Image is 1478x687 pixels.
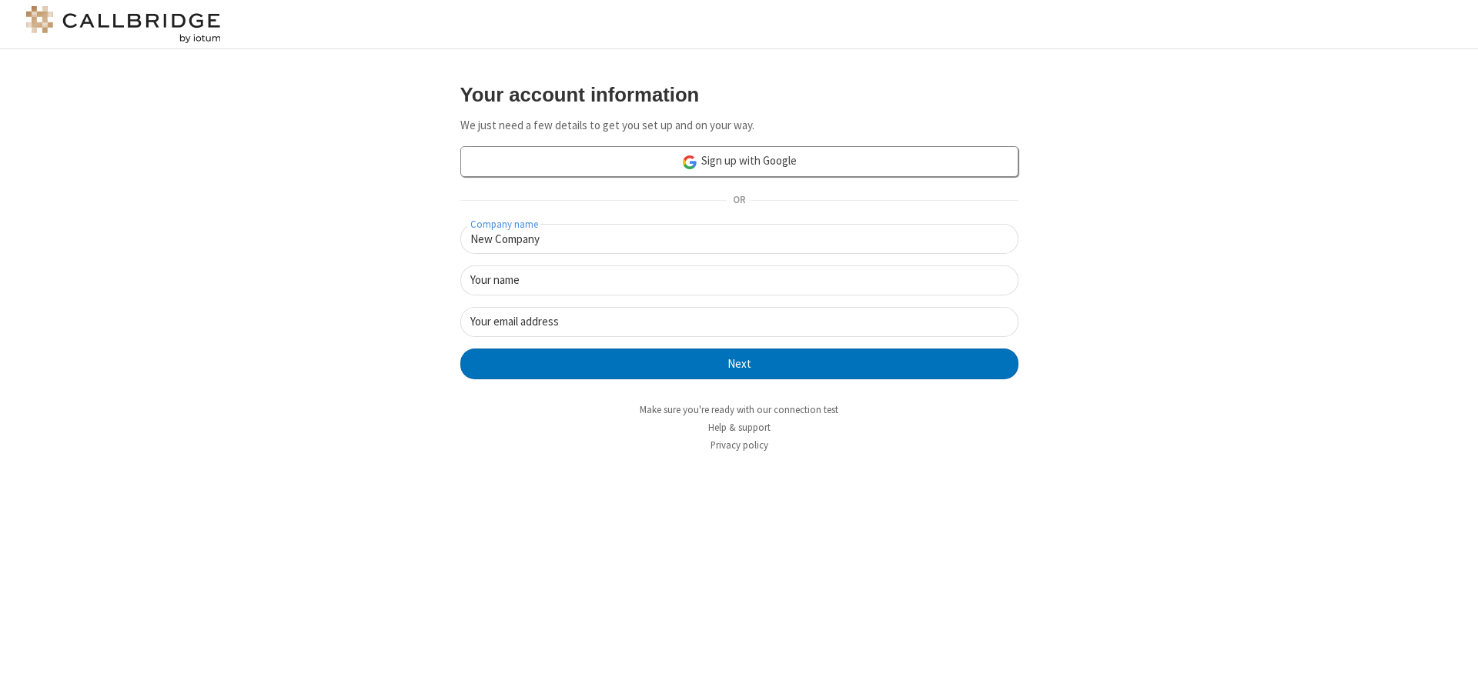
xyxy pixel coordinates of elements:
[681,154,698,171] img: google-icon.png
[708,421,771,434] a: Help & support
[711,439,768,452] a: Privacy policy
[460,146,1018,177] a: Sign up with Google
[460,224,1018,254] input: Company name
[460,307,1018,337] input: Your email address
[460,265,1018,295] input: Your name
[460,84,1018,105] h3: Your account information
[640,403,838,416] a: Make sure you're ready with our connection test
[460,117,1018,135] p: We just need a few details to get you set up and on your way.
[727,190,751,212] span: OR
[23,6,223,43] img: logo@2x.png
[460,349,1018,379] button: Next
